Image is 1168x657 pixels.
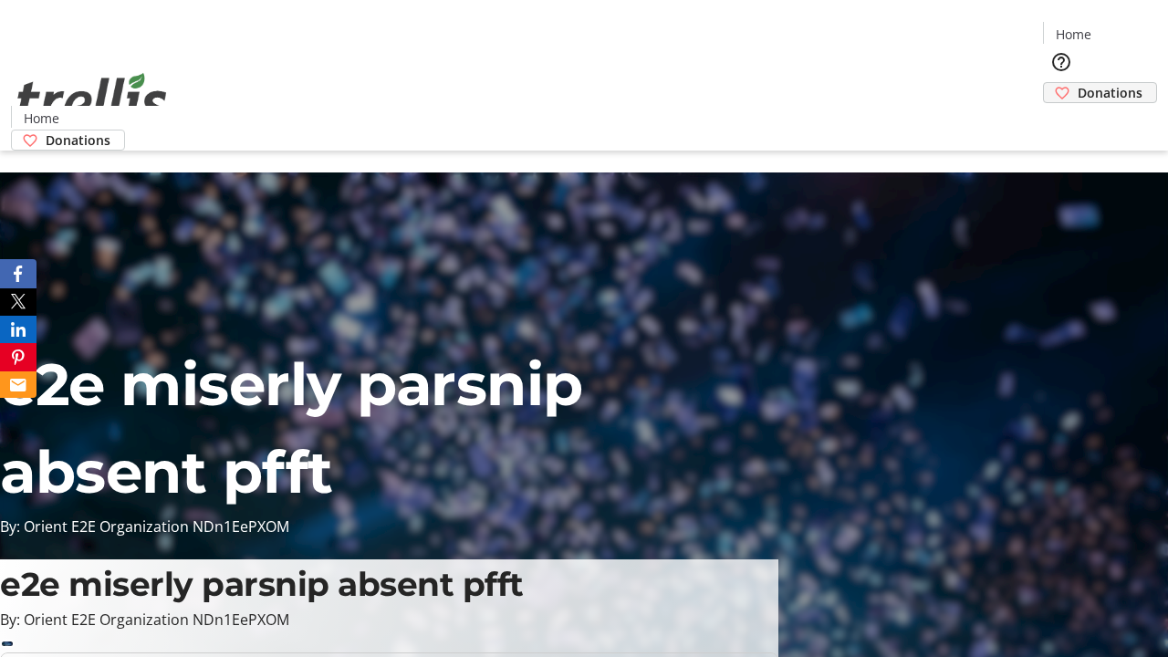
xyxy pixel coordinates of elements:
a: Home [1044,25,1102,44]
a: Donations [11,130,125,151]
a: Donations [1043,82,1157,103]
span: Donations [1078,83,1142,102]
span: Donations [46,130,110,150]
span: Home [1056,25,1091,44]
img: Orient E2E Organization NDn1EePXOM's Logo [11,53,173,144]
button: Cart [1043,103,1079,140]
span: Home [24,109,59,128]
button: Help [1043,44,1079,80]
a: Home [12,109,70,128]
